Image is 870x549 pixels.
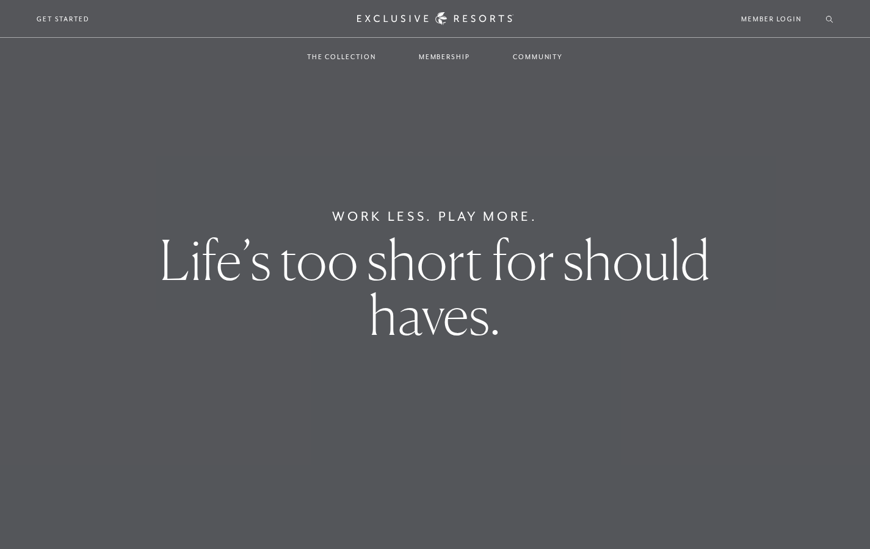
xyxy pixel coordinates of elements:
[501,39,575,74] a: Community
[295,39,388,74] a: The Collection
[152,232,718,342] h1: Life’s too short for should haves.
[741,13,802,24] a: Member Login
[407,39,482,74] a: Membership
[332,207,538,226] h6: Work Less. Play More.
[37,13,90,24] a: Get Started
